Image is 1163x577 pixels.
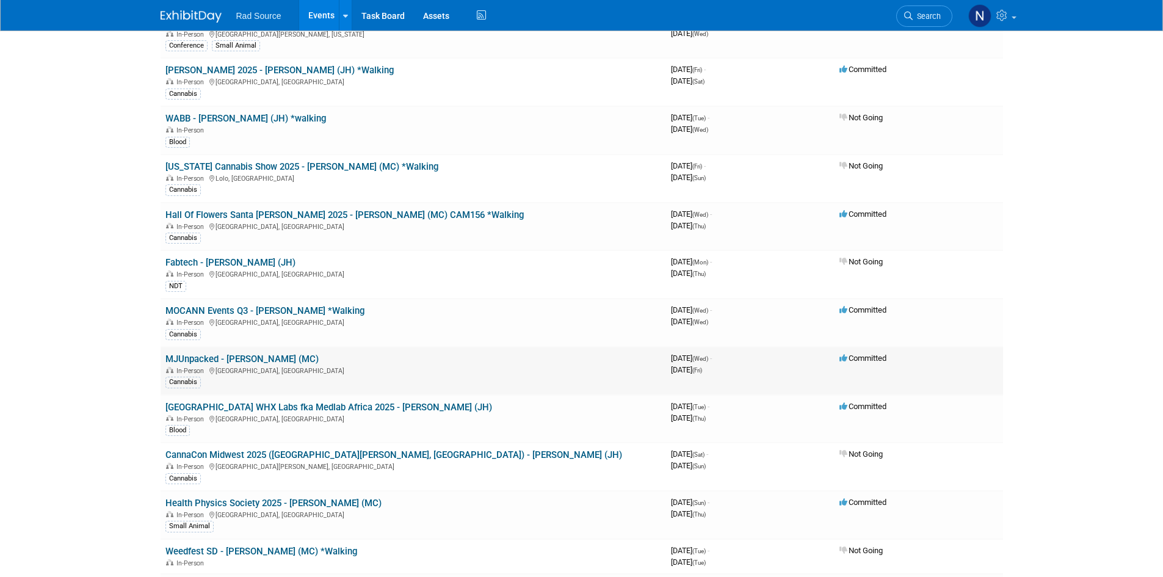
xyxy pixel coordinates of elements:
[839,257,883,266] span: Not Going
[692,415,706,422] span: (Thu)
[671,413,706,423] span: [DATE]
[176,367,208,375] span: In-Person
[176,78,208,86] span: In-Person
[839,65,886,74] span: Committed
[671,161,706,170] span: [DATE]
[692,548,706,554] span: (Tue)
[708,546,709,555] span: -
[710,209,712,219] span: -
[165,137,190,148] div: Blood
[839,209,886,219] span: Committed
[165,65,394,76] a: [PERSON_NAME] 2025 - [PERSON_NAME] (JH) *Walking
[692,451,705,458] span: (Sat)
[176,319,208,327] span: In-Person
[692,463,706,470] span: (Sun)
[692,126,708,133] span: (Wed)
[671,65,706,74] span: [DATE]
[176,463,208,471] span: In-Person
[165,269,661,278] div: [GEOGRAPHIC_DATA], [GEOGRAPHIC_DATA]
[165,402,492,413] a: [GEOGRAPHIC_DATA] WHX Labs fka Medlab Africa 2025 - [PERSON_NAME] (JH)
[671,209,712,219] span: [DATE]
[176,31,208,38] span: In-Person
[176,511,208,519] span: In-Person
[839,402,886,411] span: Committed
[692,259,708,266] span: (Mon)
[165,449,622,460] a: CannaCon Midwest 2025 ([GEOGRAPHIC_DATA][PERSON_NAME], [GEOGRAPHIC_DATA]) - [PERSON_NAME] (JH)
[165,509,661,519] div: [GEOGRAPHIC_DATA], [GEOGRAPHIC_DATA]
[671,354,712,363] span: [DATE]
[176,175,208,183] span: In-Person
[165,473,201,484] div: Cannabis
[692,115,706,122] span: (Tue)
[692,163,702,170] span: (Fri)
[671,365,702,374] span: [DATE]
[166,270,173,277] img: In-Person Event
[165,161,438,172] a: [US_STATE] Cannabis Show 2025 - [PERSON_NAME] (MC) *Walking
[692,67,702,73] span: (Fri)
[166,559,173,565] img: In-Person Event
[165,521,214,532] div: Small Animal
[165,184,201,195] div: Cannabis
[166,463,173,469] img: In-Person Event
[671,257,712,266] span: [DATE]
[165,413,661,423] div: [GEOGRAPHIC_DATA], [GEOGRAPHIC_DATA]
[165,233,201,244] div: Cannabis
[176,415,208,423] span: In-Person
[692,270,706,277] span: (Thu)
[692,31,708,37] span: (Wed)
[165,317,661,327] div: [GEOGRAPHIC_DATA], [GEOGRAPHIC_DATA]
[161,10,222,23] img: ExhibitDay
[704,161,706,170] span: -
[166,175,173,181] img: In-Person Event
[839,161,883,170] span: Not Going
[166,223,173,229] img: In-Person Event
[165,365,661,375] div: [GEOGRAPHIC_DATA], [GEOGRAPHIC_DATA]
[692,355,708,362] span: (Wed)
[692,211,708,218] span: (Wed)
[671,76,705,85] span: [DATE]
[692,223,706,230] span: (Thu)
[671,509,706,518] span: [DATE]
[692,367,702,374] span: (Fri)
[165,281,186,292] div: NDT
[692,78,705,85] span: (Sat)
[236,11,281,21] span: Rad Source
[165,257,295,268] a: Fabtech - [PERSON_NAME] (JH)
[692,559,706,566] span: (Tue)
[165,40,208,51] div: Conference
[839,546,883,555] span: Not Going
[692,319,708,325] span: (Wed)
[165,425,190,436] div: Blood
[671,546,709,555] span: [DATE]
[671,173,706,182] span: [DATE]
[710,257,712,266] span: -
[839,305,886,314] span: Committed
[692,404,706,410] span: (Tue)
[176,270,208,278] span: In-Person
[166,511,173,517] img: In-Person Event
[165,173,661,183] div: Lolo, [GEOGRAPHIC_DATA]
[671,557,706,567] span: [DATE]
[166,78,173,84] img: In-Person Event
[166,367,173,373] img: In-Person Event
[165,113,326,124] a: WABB - [PERSON_NAME] (JH) *walking
[708,402,709,411] span: -
[671,449,708,459] span: [DATE]
[671,269,706,278] span: [DATE]
[165,329,201,340] div: Cannabis
[165,29,661,38] div: [GEOGRAPHIC_DATA][PERSON_NAME], [US_STATE]
[968,4,991,27] img: Nicole Bailey
[839,113,883,122] span: Not Going
[671,221,706,230] span: [DATE]
[839,449,883,459] span: Not Going
[710,305,712,314] span: -
[166,319,173,325] img: In-Person Event
[212,40,260,51] div: Small Animal
[176,559,208,567] span: In-Person
[165,377,201,388] div: Cannabis
[165,305,364,316] a: MOCANN Events Q3 - [PERSON_NAME] *Walking
[165,354,319,365] a: MJUnpacked - [PERSON_NAME] (MC)
[176,126,208,134] span: In-Person
[166,31,173,37] img: In-Person Event
[165,89,201,100] div: Cannabis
